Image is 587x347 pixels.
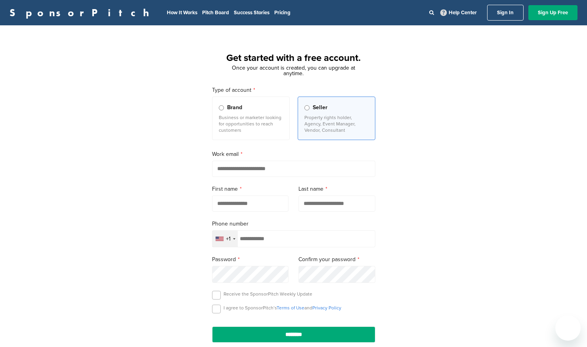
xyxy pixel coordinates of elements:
p: I agree to SponsorPitch’s and [224,305,341,311]
a: Pricing [274,9,291,16]
a: Pitch Board [202,9,229,16]
span: Brand [227,103,242,112]
label: Password [212,255,289,264]
a: How It Works [167,9,197,16]
label: Confirm your password [298,255,375,264]
input: Brand Business or marketer looking for opportunities to reach customers [219,105,224,110]
span: Once your account is created, you can upgrade at anytime. [232,64,355,77]
h1: Get started with a free account. [203,51,385,65]
input: Seller Property rights holder, Agency, Event Manager, Vendor, Consultant [304,105,310,110]
label: Phone number [212,220,375,228]
div: Selected country [212,231,238,247]
p: Business or marketer looking for opportunities to reach customers [219,114,283,133]
iframe: Button to launch messaging window [555,315,581,341]
a: Success Stories [234,9,270,16]
label: Type of account [212,86,375,95]
a: Privacy Policy [312,305,341,311]
a: Sign Up Free [528,5,577,20]
label: First name [212,185,289,193]
label: Work email [212,150,375,159]
a: SponsorPitch [10,8,154,18]
div: +1 [226,236,231,242]
a: Sign In [487,5,524,21]
a: Help Center [439,8,478,17]
p: Property rights holder, Agency, Event Manager, Vendor, Consultant [304,114,369,133]
label: Last name [298,185,375,193]
span: Seller [313,103,327,112]
p: Receive the SponsorPitch Weekly Update [224,291,312,297]
a: Terms of Use [277,305,304,311]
